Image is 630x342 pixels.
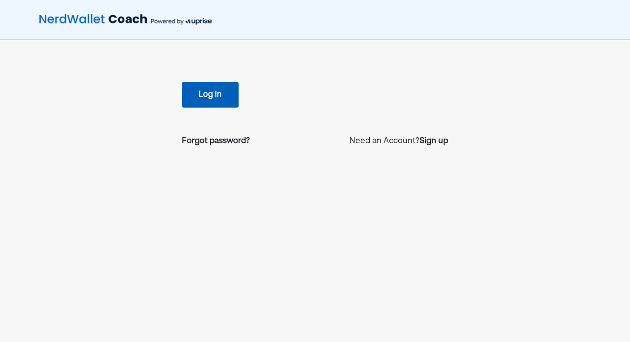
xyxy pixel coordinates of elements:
button: Log in [182,82,239,108]
a: Forgot password? [182,135,250,147]
p: Need an Account? [350,135,448,147]
a: Sign up [420,135,448,147]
